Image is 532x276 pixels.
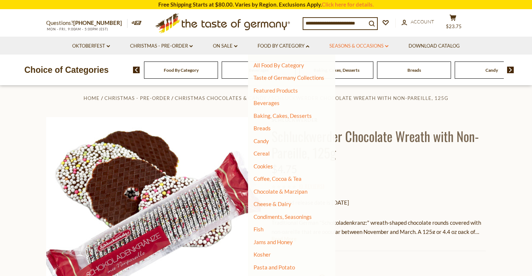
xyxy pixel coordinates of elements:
[409,42,460,50] a: Download Catalog
[254,213,312,220] a: Condiments, Seasonings
[329,42,388,50] a: Seasons & Occasions
[507,67,514,73] img: next arrow
[254,125,271,131] a: Breads
[442,14,464,33] button: $23.75
[254,226,263,232] a: Fish
[258,42,309,50] a: Food By Category
[130,42,193,50] a: Christmas - PRE-ORDER
[46,27,108,31] span: MON - FRI, 9:00AM - 5:00PM (EST)
[254,138,269,144] a: Candy
[446,23,462,29] span: $23.75
[271,198,486,207] p: Expected release date is [DATE]
[322,1,374,8] a: Click here for details.
[485,67,498,73] a: Candy
[271,128,486,161] h1: Schluckwerder Chocolate Wreath with Non-Pareille, 125g
[314,67,359,73] a: Baking, Cakes, Desserts
[271,218,486,236] p: Traditional German "Schokoladenkranz:" wreath-shaped chocolate rounds covered with non-pareille t...
[254,264,295,271] a: Pasta and Potato
[164,67,199,73] a: Food By Category
[254,251,271,258] a: Kosher
[271,117,486,123] a: Schluckwerder
[254,87,298,94] a: Featured Products
[72,42,110,50] a: Oktoberfest
[104,95,170,101] a: Christmas - PRE-ORDER
[213,42,237,50] a: On Sale
[254,112,312,119] a: Baking, Cakes, Desserts
[411,19,434,25] span: Account
[254,239,293,245] a: Jams and Honey
[407,67,421,73] a: Breads
[254,62,304,68] a: All Food By Category
[254,150,270,157] a: Cereal
[73,19,122,26] a: [PHONE_NUMBER]
[84,95,100,101] a: Home
[254,74,324,81] a: Taste of Germany Collections
[254,163,273,169] a: Cookies
[133,67,140,73] img: previous arrow
[271,95,448,101] a: Schluckwerder Chocolate Wreath with Non-Pareille, 125g
[254,188,307,195] a: Chocolate & Marzipan
[402,18,434,26] a: Account
[254,201,291,207] a: Cheese & Dairy
[254,100,280,106] a: Beverages
[46,18,128,28] p: Questions?
[254,175,302,182] a: Coffee, Cocoa & Tea
[175,95,267,101] a: Christmas Chocolates & Candy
